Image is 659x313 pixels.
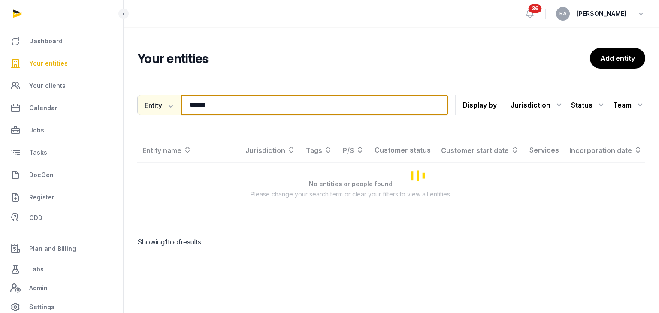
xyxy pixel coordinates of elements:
a: Register [7,187,116,208]
span: 1 [165,238,168,246]
span: Plan and Billing [29,244,76,254]
button: RA [556,7,570,21]
div: Jurisdiction [511,98,564,112]
a: Your entities [7,53,116,74]
a: Dashboard [7,31,116,51]
a: Tasks [7,142,116,163]
a: Plan and Billing [7,238,116,259]
span: Calendar [29,103,57,113]
span: Dashboard [29,36,63,46]
a: DocGen [7,165,116,185]
p: Showing to of results [137,226,254,257]
span: Your clients [29,81,66,91]
a: Add entity [590,48,645,69]
span: Settings [29,302,54,312]
span: Tasks [29,147,47,158]
a: Jobs [7,120,116,141]
span: Jobs [29,125,44,135]
a: Your clients [7,75,116,96]
div: Team [613,98,645,112]
a: CDD [7,209,116,226]
span: Register [29,192,54,202]
span: Your entities [29,58,68,69]
div: Status [571,98,606,112]
p: Display by [463,98,497,112]
button: Entity [137,95,181,115]
span: Admin [29,283,48,293]
a: Calendar [7,98,116,118]
a: Labs [7,259,116,280]
span: 36 [529,4,542,13]
span: DocGen [29,170,54,180]
h2: Your entities [137,51,590,66]
span: [PERSON_NAME] [577,9,626,19]
a: Admin [7,280,116,297]
span: CDD [29,213,42,223]
span: Labs [29,264,44,274]
span: RA [559,11,567,16]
